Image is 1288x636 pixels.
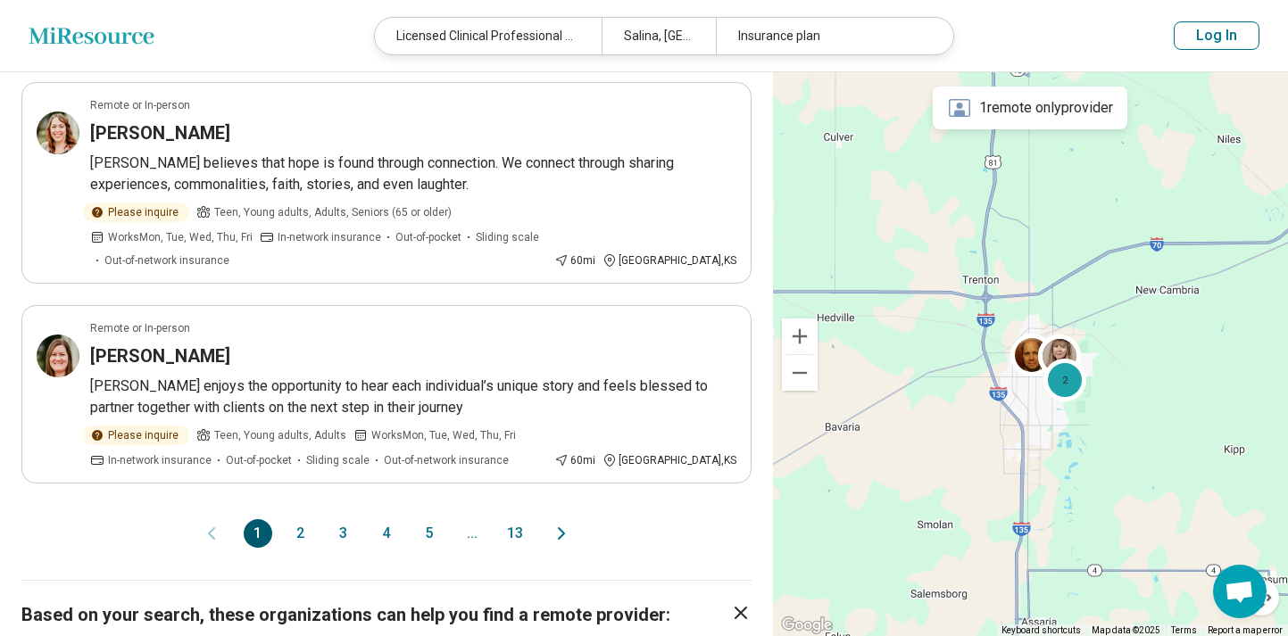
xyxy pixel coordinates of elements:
span: Out-of-pocket [226,452,292,468]
button: Zoom in [782,318,818,354]
button: 3 [329,519,358,548]
button: 13 [501,519,529,548]
p: Remote or In-person [90,97,190,113]
div: [GEOGRAPHIC_DATA] , KS [602,452,736,468]
div: Licensed Clinical Professional Counselor (LCPC), Licensed Professional Clinical Counselor (LPCC),... [375,18,602,54]
button: Next page [551,519,572,548]
button: 4 [372,519,401,548]
button: 1 [244,519,272,548]
span: Teen, Young adults, Adults, Seniors (65 or older) [214,204,452,220]
span: Out-of-network insurance [104,252,229,268]
button: Zoom out [782,355,818,391]
div: Salina, [GEOGRAPHIC_DATA] [602,18,715,54]
span: Works Mon, Tue, Wed, Thu, Fri [108,229,253,245]
a: Open chat [1213,565,1267,618]
p: [PERSON_NAME] enjoys the opportunity to hear each individual’s unique story and feels blessed to ... [90,376,736,418]
button: 5 [415,519,444,548]
span: Works Mon, Tue, Wed, Thu, Fri [371,427,516,443]
span: In-network insurance [278,229,381,245]
span: Out-of-pocket [395,229,461,245]
div: [GEOGRAPHIC_DATA] , KS [602,252,736,268]
h3: [PERSON_NAME] [90,343,230,368]
div: 1 remote only provider [933,87,1127,129]
button: Previous page [201,519,222,548]
h3: [PERSON_NAME] [90,120,230,145]
button: 2 [287,519,315,548]
span: Sliding scale [306,452,370,468]
a: Report a map error [1208,625,1283,635]
span: In-network insurance [108,452,212,468]
div: Please inquire [83,425,189,445]
p: [PERSON_NAME] believes that hope is found through connection. We connect through sharing experien... [90,153,736,195]
button: Log In [1174,21,1259,50]
span: Teen, Young adults, Adults [214,427,346,443]
span: Map data ©2025 [1092,625,1160,635]
span: Sliding scale [476,229,539,245]
a: Terms (opens in new tab) [1171,625,1197,635]
span: ... [458,519,486,548]
span: Out-of-network insurance [384,452,509,468]
div: 60 mi [554,252,595,268]
div: Please inquire [83,202,189,222]
p: Remote or In-person [90,320,190,336]
div: Insurance plan [716,18,943,54]
div: 60 mi [554,452,595,468]
div: 2 [1044,359,1087,401]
